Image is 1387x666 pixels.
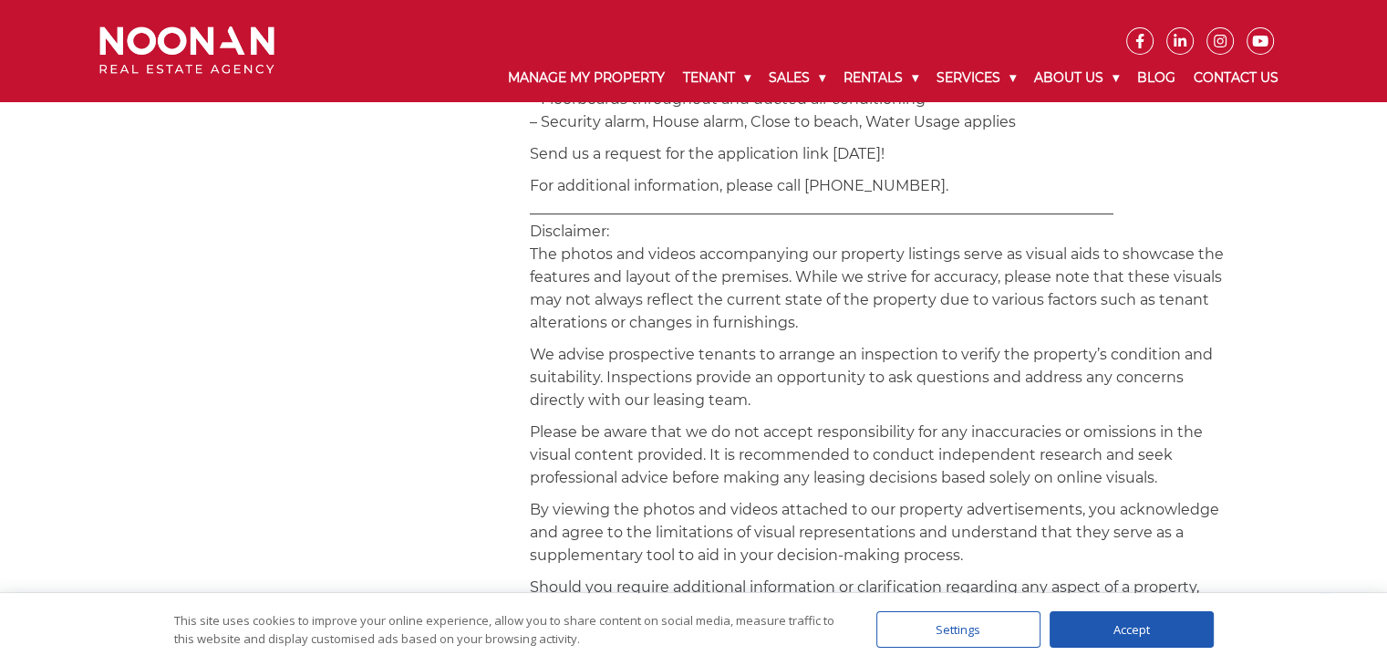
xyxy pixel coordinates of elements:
[530,174,1241,334] p: For additional information, please call [PHONE_NUMBER]. _________________________________________...
[876,611,1040,648] div: Settings
[530,343,1241,411] p: We advise prospective tenants to arrange an inspection to verify the property’s condition and sui...
[1128,55,1185,101] a: Blog
[530,576,1241,621] p: Should you require additional information or clarification regarding any aspect of a property, pl...
[834,55,927,101] a: Rentals
[499,55,674,101] a: Manage My Property
[530,498,1241,567] p: By viewing the photos and videos attached to our property advertisements, you acknowledge and agr...
[99,26,274,75] img: Noonan Real Estate Agency
[174,611,840,648] div: This site uses cookies to improve your online experience, allow you to share content on social me...
[530,142,1241,165] p: Send us a request for the application link [DATE]!
[927,55,1025,101] a: Services
[674,55,760,101] a: Tenant
[1185,55,1288,101] a: Contact Us
[1050,611,1214,648] div: Accept
[1025,55,1128,101] a: About Us
[530,421,1241,489] p: Please be aware that we do not accept responsibility for any inaccuracies or omissions in the vis...
[760,55,834,101] a: Sales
